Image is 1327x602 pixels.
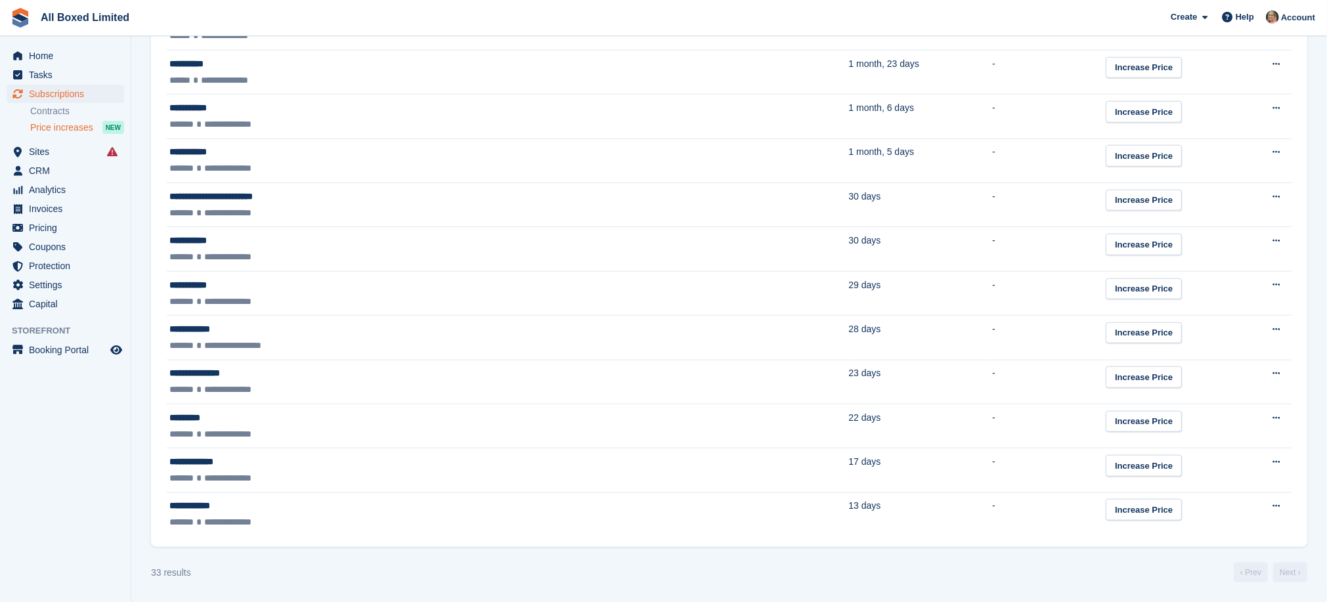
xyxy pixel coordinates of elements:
td: - [992,404,1106,448]
a: menu [7,181,124,199]
span: 30 days [849,191,881,202]
a: Increase Price [1106,145,1182,167]
span: Subscriptions [29,85,108,103]
div: 33 results [151,566,191,580]
span: 23 days [849,368,881,378]
span: Protection [29,257,108,275]
a: All Boxed Limited [35,7,135,28]
a: Increase Price [1106,322,1182,344]
span: 1 month, 6 days [849,102,915,113]
a: Increase Price [1106,234,1182,255]
a: menu [7,276,124,294]
span: Invoices [29,200,108,218]
td: - [992,492,1106,536]
a: menu [7,219,124,237]
a: menu [7,341,124,359]
span: Booking Portal [29,341,108,359]
a: Increase Price [1106,57,1182,79]
td: - [992,227,1106,271]
span: Capital [29,295,108,313]
a: Increase Price [1106,455,1182,477]
td: - [992,50,1106,94]
span: Sites [29,142,108,161]
a: menu [7,200,124,218]
span: Pricing [29,219,108,237]
img: stora-icon-8386f47178a22dfd0bd8f6a31ec36ba5ce8667c1dd55bd0f319d3a0aa187defe.svg [11,8,30,28]
a: Increase Price [1106,411,1182,433]
span: 29 days [849,280,881,290]
span: 17 days [849,456,881,467]
span: 1 month, 5 days [849,146,915,157]
a: Increase Price [1106,366,1182,388]
a: menu [7,47,124,65]
a: menu [7,142,124,161]
span: Home [29,47,108,65]
span: 22 days [849,412,881,423]
nav: Page [1231,563,1310,582]
a: Previous [1234,563,1268,582]
span: Create [1171,11,1197,24]
i: Smart entry sync failures have occurred [107,146,118,157]
a: Increase Price [1106,190,1182,211]
td: - [992,316,1106,360]
a: Next [1273,563,1307,582]
td: - [992,95,1106,139]
a: Contracts [30,105,124,118]
a: menu [7,161,124,180]
img: Sandie Mills [1266,11,1279,24]
span: Price increases [30,121,93,134]
td: - [992,360,1106,404]
div: NEW [102,121,124,134]
span: 13 days [849,500,881,511]
a: Increase Price [1106,101,1182,123]
a: menu [7,238,124,256]
a: Increase Price [1106,499,1182,521]
td: - [992,183,1106,227]
a: Preview store [108,342,124,358]
td: - [992,139,1106,183]
span: Help [1236,11,1254,24]
span: Account [1281,11,1315,24]
span: Tasks [29,66,108,84]
a: Price increases NEW [30,120,124,135]
span: CRM [29,161,108,180]
span: Analytics [29,181,108,199]
a: menu [7,295,124,313]
span: Coupons [29,238,108,256]
a: menu [7,257,124,275]
span: Settings [29,276,108,294]
td: - [992,448,1106,492]
a: menu [7,85,124,103]
span: 30 days [849,235,881,246]
a: menu [7,66,124,84]
span: 28 days [849,324,881,334]
td: - [992,271,1106,315]
a: Increase Price [1106,278,1182,300]
span: 1 month, 23 days [849,58,919,69]
span: Storefront [12,324,131,337]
